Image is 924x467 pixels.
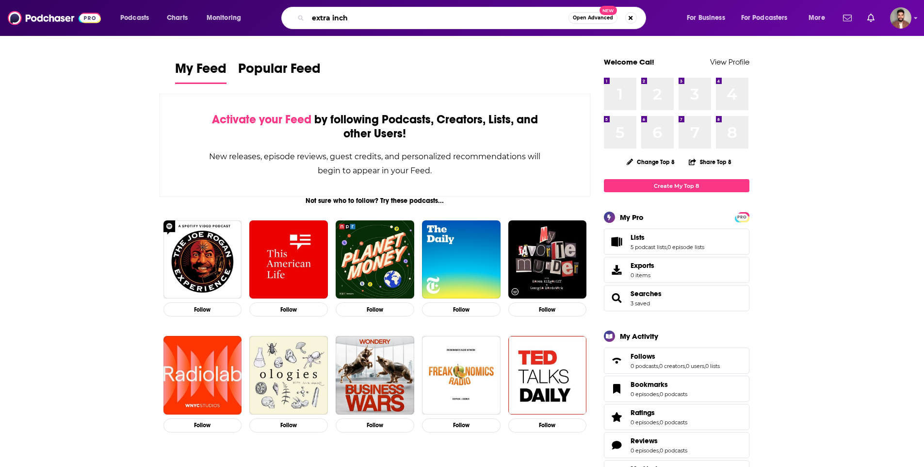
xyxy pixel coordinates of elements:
img: Freakonomics Radio [422,336,501,415]
span: 0 items [631,272,654,279]
a: The Joe Rogan Experience [163,220,242,299]
div: Search podcasts, credits, & more... [291,7,655,29]
button: Follow [336,418,414,433]
span: PRO [736,214,748,221]
a: 0 podcasts [660,391,687,398]
a: Follows [631,352,720,361]
span: , [659,447,660,454]
a: Follows [607,354,627,367]
span: , [659,419,660,426]
a: Searches [631,289,662,298]
button: Open AdvancedNew [568,12,617,24]
a: Business Wars [336,336,414,415]
a: Charts [161,10,194,26]
span: For Business [687,11,725,25]
a: This American Life [249,220,328,299]
button: Follow [336,302,414,317]
span: Bookmarks [631,380,668,389]
a: 0 podcasts [660,419,687,426]
span: My Feed [175,60,227,83]
img: Podchaser - Follow, Share and Rate Podcasts [8,9,101,27]
span: For Podcasters [741,11,788,25]
span: New [600,6,617,15]
button: open menu [735,10,802,26]
span: Searches [604,285,749,311]
a: Bookmarks [607,382,627,396]
span: Lists [631,233,645,242]
button: Show profile menu [890,7,911,29]
a: PRO [736,213,748,220]
img: The Daily [422,220,501,299]
span: , [658,363,659,369]
span: Follows [631,352,655,361]
a: Ratings [607,410,627,424]
a: 0 episodes [631,391,659,398]
button: Follow [422,302,501,317]
a: Ratings [631,408,687,417]
span: Follows [604,348,749,374]
span: Popular Feed [238,60,321,83]
a: 0 episodes [631,447,659,454]
button: Change Top 8 [621,156,681,168]
span: More [809,11,825,25]
span: Podcasts [120,11,149,25]
button: Follow [508,418,587,433]
a: 0 creators [659,363,685,369]
a: Reviews [631,436,687,445]
a: 0 episode lists [667,244,704,250]
div: New releases, episode reviews, guest credits, and personalized recommendations will begin to appe... [209,150,542,178]
a: 0 podcasts [660,447,687,454]
img: Ologies with Alie Ward [249,336,328,415]
button: Follow [163,418,242,433]
a: 0 episodes [631,419,659,426]
a: Exports [604,257,749,283]
button: Follow [508,302,587,317]
div: My Activity [620,332,658,341]
button: open menu [113,10,162,26]
span: Exports [607,263,627,277]
img: Planet Money [336,220,414,299]
span: Ratings [604,404,749,430]
div: My Pro [620,213,644,222]
a: Searches [607,291,627,305]
span: Monitoring [207,11,241,25]
button: open menu [680,10,737,26]
a: View Profile [710,57,749,67]
a: 5 podcast lists [631,244,666,250]
span: Charts [167,11,188,25]
a: Welcome Cal! [604,57,654,67]
a: 0 lists [705,363,720,369]
button: open menu [802,10,837,26]
img: TED Talks Daily [508,336,587,415]
button: Follow [422,418,501,433]
img: Radiolab [163,336,242,415]
a: Reviews [607,438,627,452]
a: Popular Feed [238,60,321,84]
span: , [659,391,660,398]
a: Bookmarks [631,380,687,389]
span: , [704,363,705,369]
img: User Profile [890,7,911,29]
div: by following Podcasts, Creators, Lists, and other Users! [209,113,542,141]
a: 0 users [686,363,704,369]
button: Follow [163,302,242,317]
input: Search podcasts, credits, & more... [308,10,568,26]
span: Reviews [631,436,658,445]
button: Follow [249,418,328,433]
a: My Feed [175,60,227,84]
span: Reviews [604,432,749,458]
button: Follow [249,302,328,317]
span: Exports [631,261,654,270]
a: Lists [607,235,627,249]
img: My Favorite Murder with Karen Kilgariff and Georgia Hardstark [508,220,587,299]
span: Open Advanced [573,16,613,20]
